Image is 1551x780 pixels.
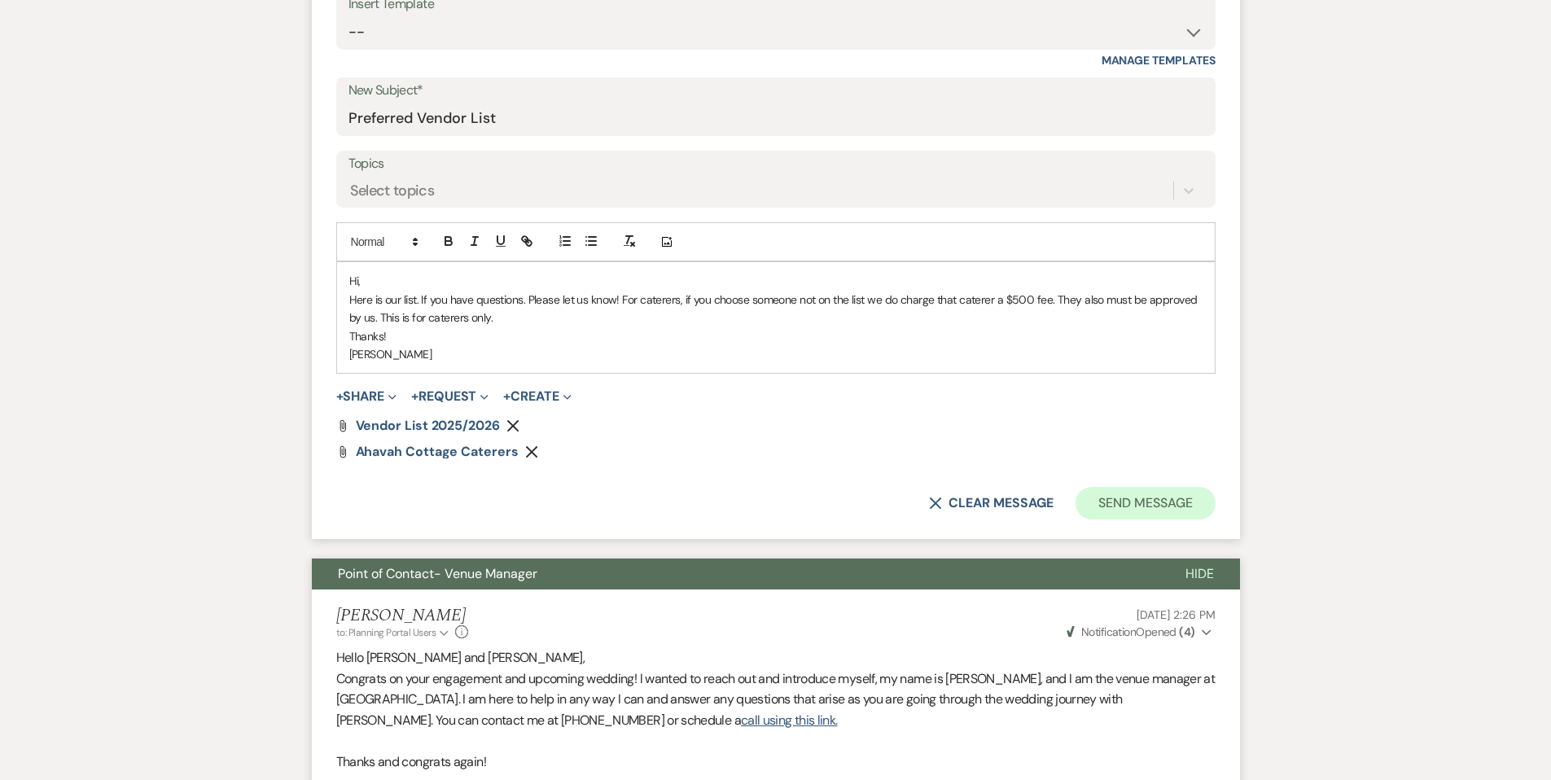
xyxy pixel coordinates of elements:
a: Manage Templates [1102,53,1216,68]
button: Hide [1159,559,1240,589]
button: to: Planning Portal Users [336,625,452,640]
button: Request [411,390,489,403]
a: Ahavah Cottage Caterers [356,445,519,458]
span: + [411,390,418,403]
p: Here is our list. If you have questions. Please let us know! For caterers, if you choose someone ... [349,291,1203,327]
span: [DATE] 2:26 PM [1137,607,1215,622]
button: Send Message [1076,487,1215,519]
p: Hello [PERSON_NAME] and [PERSON_NAME], [336,647,1216,668]
span: Notification [1081,624,1136,639]
p: Hi, [349,272,1203,290]
p: [PERSON_NAME] [349,345,1203,363]
span: Opened [1067,624,1195,639]
p: Thanks! [349,327,1203,345]
span: Congrats on your engagement and upcoming wedding! I wanted to reach out and introduce myself, my ... [336,670,1216,729]
h5: [PERSON_NAME] [336,606,469,626]
button: Point of Contact- Venue Manager [312,559,1159,589]
label: Topics [348,152,1203,176]
span: to: Planning Portal Users [336,626,436,639]
span: Hide [1185,565,1214,582]
button: Share [336,390,397,403]
strong: ( 4 ) [1179,624,1194,639]
span: Thanks and congrats again! [336,753,486,770]
span: Vendor List 2025/2026 [356,417,500,434]
a: call using this link. [741,712,838,729]
button: NotificationOpened (4) [1064,624,1216,641]
span: + [336,390,344,403]
label: New Subject* [348,79,1203,103]
span: Point of Contact- Venue Manager [338,565,537,582]
a: Vendor List 2025/2026 [356,419,500,432]
button: Clear message [929,497,1053,510]
div: Select topics [350,180,435,202]
span: Ahavah Cottage Caterers [356,443,519,460]
span: + [503,390,510,403]
button: Create [503,390,571,403]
